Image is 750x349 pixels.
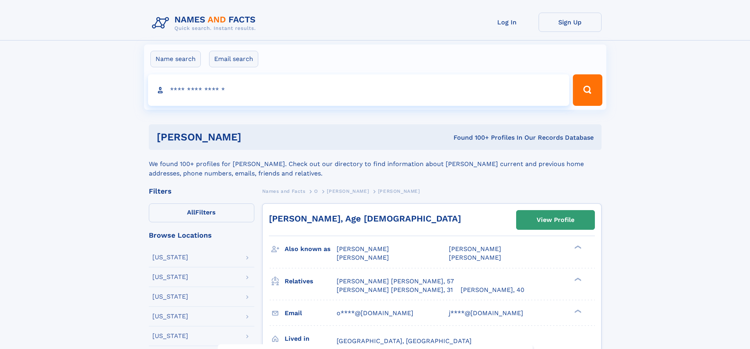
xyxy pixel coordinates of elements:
[449,245,501,253] span: [PERSON_NAME]
[148,74,570,106] input: search input
[157,132,348,142] h1: [PERSON_NAME]
[262,186,306,196] a: Names and Facts
[337,254,389,261] span: [PERSON_NAME]
[537,211,574,229] div: View Profile
[461,286,524,294] a: [PERSON_NAME], 40
[285,275,337,288] h3: Relatives
[152,333,188,339] div: [US_STATE]
[152,294,188,300] div: [US_STATE]
[572,245,582,250] div: ❯
[327,188,369,194] span: [PERSON_NAME]
[152,274,188,280] div: [US_STATE]
[285,242,337,256] h3: Also known as
[150,51,201,67] label: Name search
[327,186,369,196] a: [PERSON_NAME]
[209,51,258,67] label: Email search
[539,13,602,32] a: Sign Up
[572,308,582,314] div: ❯
[337,286,453,294] a: [PERSON_NAME] [PERSON_NAME], 31
[149,203,254,222] label: Filters
[187,209,195,216] span: All
[337,277,454,286] a: [PERSON_NAME] [PERSON_NAME], 57
[314,186,318,196] a: O
[337,245,389,253] span: [PERSON_NAME]
[378,188,420,194] span: [PERSON_NAME]
[149,188,254,195] div: Filters
[152,254,188,260] div: [US_STATE]
[149,232,254,239] div: Browse Locations
[149,150,602,178] div: We found 100+ profiles for [PERSON_NAME]. Check out our directory to find information about [PERS...
[269,214,461,223] a: [PERSON_NAME], Age [DEMOGRAPHIC_DATA]
[285,307,337,320] h3: Email
[573,74,602,106] button: Search Button
[314,188,318,194] span: O
[152,313,188,319] div: [US_STATE]
[337,337,472,345] span: [GEOGRAPHIC_DATA], [GEOGRAPHIC_DATA]
[285,332,337,345] h3: Lived in
[347,133,594,142] div: Found 100+ Profiles In Our Records Database
[449,254,501,261] span: [PERSON_NAME]
[149,13,262,34] img: Logo Names and Facts
[476,13,539,32] a: Log In
[572,277,582,282] div: ❯
[517,211,594,229] a: View Profile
